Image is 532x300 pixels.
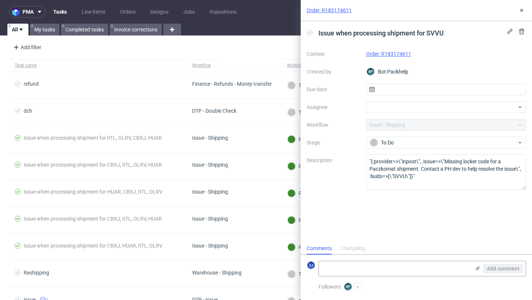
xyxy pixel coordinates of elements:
a: Impositions [205,6,241,18]
div: dch [24,108,32,114]
div: To Do [370,139,517,147]
a: Line Items [77,6,110,18]
div: Workflow stage [287,62,318,68]
div: Workflow [192,62,211,68]
div: To Do [287,81,311,89]
figcaption: ZJ [307,262,315,269]
figcaption: BP [367,68,374,75]
div: Warehouse - Shipping [192,270,242,276]
button: + [353,282,362,291]
a: Completed tasks [61,24,108,35]
a: Invoice corrections [110,24,162,35]
figcaption: BP [344,283,352,290]
label: Context [307,50,360,58]
div: Changelog [341,243,365,255]
span: Issue when processing shipment for SVVU [316,27,447,39]
a: Designs [146,6,173,18]
div: Finance - Refunds - Money transfer [192,81,272,87]
div: Issue when processing shipment for HUAR, CBXJ, IITL, OLRV [24,189,163,195]
a: Tasks [49,6,71,18]
div: Issue when processing shipment for CBXJ, IITL, OLRV, HUAR [24,162,162,168]
label: Due date [307,85,360,94]
div: Resolved [287,189,319,197]
img: logo [12,8,23,16]
a: Order: R183174611 [307,7,352,14]
div: Issue - Shipping [192,216,228,222]
span: pma [23,9,34,14]
div: Issue - Shipping [192,135,228,141]
div: DTP - Double Check [192,108,236,114]
a: Order: R183174611 [366,51,411,57]
div: Bot Packhelp [366,66,526,78]
label: Stage [307,138,360,147]
div: Resolved [287,243,319,251]
a: All [7,24,28,35]
div: Resolved [287,216,319,224]
label: Description [307,156,360,188]
div: Issue - Shipping [192,243,228,249]
div: To Do [287,270,311,278]
div: Issue when processing shipment for CBXJ, HUAR, IITL, OLRV [24,243,163,249]
label: Created by [307,67,360,76]
div: Resolved [287,162,319,170]
div: Issue - Shipping [192,162,228,168]
div: Issue - Shipping [192,189,228,195]
div: Issue when processing shipment for CBXJ, IITL, OLRV, HUAR [24,216,162,222]
div: To Do [287,108,311,116]
textarea: "{:provider=>\"inpost\", :issue=>\"Missing locker code for a Paczkomat shipment. Contact a PH dev... [366,154,526,190]
a: Orders [116,6,140,18]
button: pma [9,6,46,18]
span: Task name [15,62,180,69]
div: Resolved [287,135,319,143]
div: refund [24,81,39,87]
a: Jobs [179,6,199,18]
div: Reshipping [24,270,49,276]
div: Issue when processing shipment for IITL, OLRV, CBXJ, HUAR [24,135,162,141]
div: Add filter [10,41,43,53]
label: Workflow [307,120,360,129]
label: Assignee [307,103,360,112]
div: Comments [307,243,332,255]
a: My tasks [30,24,59,35]
span: Followers [318,284,341,290]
